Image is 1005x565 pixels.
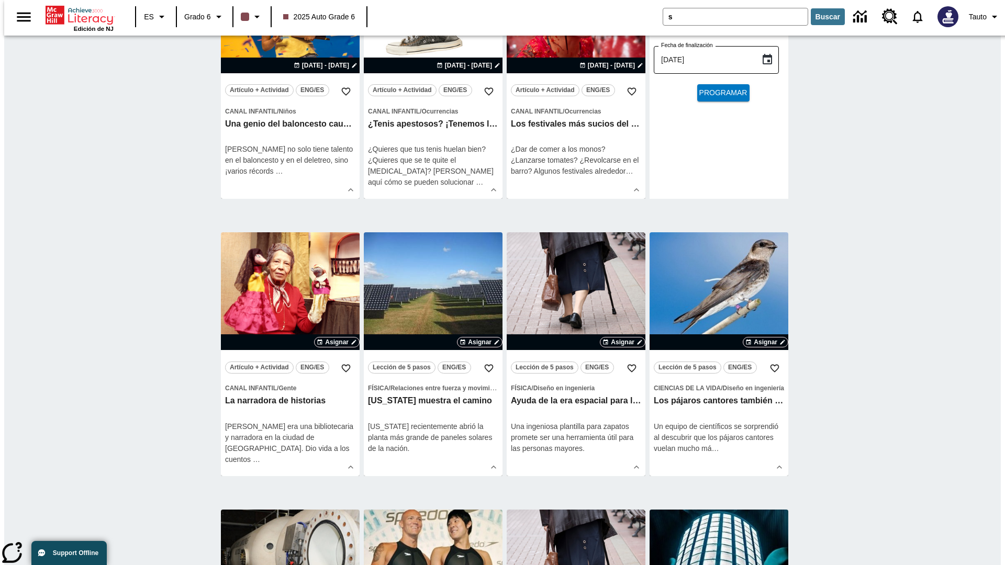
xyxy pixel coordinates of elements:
span: ENG/ES [443,85,467,96]
a: Centro de recursos, Se abrirá en una pestaña nueva. [876,3,904,31]
span: ENG/ES [300,85,324,96]
span: Física [368,385,388,392]
input: DD-MMMM-YYYY [654,46,753,74]
button: Añadir a mis Favoritas [765,359,784,378]
span: Support Offline [53,549,98,557]
button: Añadir a mis Favoritas [622,359,641,378]
span: Lección de 5 pasos [658,362,717,373]
span: Tema: Canal Infantil/Niños [225,106,355,117]
span: Programar [699,87,747,98]
span: Tema: Ciencias de la Vida/Diseño en ingeniería [654,382,784,393]
button: Ver más [629,182,644,198]
button: Ver más [772,459,787,475]
button: Añadir a mis Favoritas [479,82,498,101]
div: ¿Quieres que tus tenis huelan bien? ¿Quieres que se te quite el [MEDICAL_DATA]? [PERSON_NAME] aqu... [368,144,498,188]
img: Avatar [937,6,958,27]
button: Añadir a mis Favoritas [337,82,355,101]
button: 05 sept - 05 sept Elegir fechas [434,61,502,70]
span: Tema: Física/Relaciones entre fuerza y movimiento [368,382,498,393]
span: ES [144,12,154,22]
h3: Una genio del baloncesto causa furor [225,119,355,130]
button: Artículo + Actividad [368,84,437,96]
div: [US_STATE] recientemente abrió la planta más grande de paneles solares de la nación. [368,421,498,454]
span: Tauto [969,12,987,22]
span: … [476,178,483,186]
h3: Ayuda de la era espacial para la abuela [511,395,641,406]
button: Ver más [486,182,501,198]
span: / [563,108,564,115]
span: Ocurrencias [421,108,458,115]
span: Asignar [754,337,777,347]
button: Ver más [629,459,644,475]
div: [PERSON_NAME] no solo tiene talento en el baloncesto y en el deletreo, sino ¡varios récords [225,144,355,177]
span: Tema: Física/Diseño en ingeniería [511,382,641,393]
button: Perfil/Configuración [965,7,1005,26]
button: Lenguaje: ES, Selecciona un idioma [139,7,173,26]
button: ENG/ES [296,84,329,96]
a: Notificaciones [904,3,931,30]
span: Asignar [468,337,492,347]
button: Abrir el menú lateral [8,2,39,32]
span: / [420,108,421,115]
button: Asignar Elegir fechas [743,337,788,347]
span: / [721,385,722,392]
span: ENG/ES [586,85,610,96]
button: ENG/ES [723,361,757,374]
span: Artículo + Actividad [230,362,289,373]
span: Grado 6 [184,12,211,22]
a: Centro de información [847,3,876,31]
span: ENG/ES [728,362,752,373]
button: Asignar Elegir fechas [457,337,502,347]
button: ENG/ES [439,84,472,96]
span: Artículo + Actividad [373,85,432,96]
button: Añadir a mis Favoritas [622,82,641,101]
button: ENG/ES [438,361,471,374]
span: / [531,385,533,392]
div: lesson details [221,232,360,476]
div: Una ingeniosa plantilla para zapatos promete ser una herramienta útil para las personas mayores. [511,421,641,454]
button: Lección de 5 pasos [511,361,578,374]
span: / [277,385,278,392]
span: ENG/ES [442,362,466,373]
div: Un equipo de científicos se sorprendió al descubrir que los pájaros cantores vuelan mucho m [654,421,784,454]
button: Artículo + Actividad [225,361,294,374]
span: Tema: Canal Infantil/Gente [225,382,355,393]
span: Tema: Canal Infantil/Ocurrencias [511,106,641,117]
button: El color de la clase es café oscuro. Cambiar el color de la clase. [237,7,267,26]
button: ENG/ES [296,361,329,374]
span: … [712,444,719,453]
span: Lección de 5 pasos [516,362,574,373]
button: Escoja un nuevo avatar [931,3,965,30]
span: … [253,455,260,464]
button: Lección de 5 pasos [654,361,721,374]
div: ¿Dar de comer a los monos? ¿Lanzarse tomates? ¿Revolcarse en el barro? Algunos festivales alrededo [511,144,641,177]
button: Grado: Grado 6, Elige un grado [180,7,229,26]
button: Artículo + Actividad [225,84,294,96]
span: Asignar [611,337,634,347]
button: Asignar Elegir fechas [600,337,645,347]
h3: Los pájaros cantores también vuelan muy rápido [654,395,784,406]
span: [DATE] - [DATE] [302,61,349,70]
span: Artículo + Actividad [230,85,289,96]
div: lesson details [650,232,788,476]
button: 08 sept - 08 sept Elegir fechas [577,61,645,70]
span: Tema: Canal Infantil/Ocurrencias [368,106,498,117]
div: [PERSON_NAME] era una bibliotecaria y narradora en la ciudad de [GEOGRAPHIC_DATA]. Dio vida a los... [225,421,355,465]
h3: Florida muestra el camino [368,395,498,406]
span: Canal Infantil [225,108,277,115]
button: Asignar Elegir fechas [314,337,360,347]
button: Ver más [486,459,501,475]
button: Artículo + Actividad [511,84,579,96]
span: … [626,167,633,175]
button: Ver más [343,459,359,475]
button: Lección de 5 pasos [368,361,435,374]
span: ENG/ES [300,362,324,373]
button: Ver más [343,182,359,198]
span: Canal Infantil [368,108,420,115]
span: ENG/ES [585,362,609,373]
span: Relaciones entre fuerza y movimiento [390,385,503,392]
button: 01 sept - 01 sept Elegir fechas [292,61,360,70]
span: … [275,167,283,175]
button: Añadir a mis Favoritas [337,359,355,378]
button: Support Offline [31,541,107,565]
